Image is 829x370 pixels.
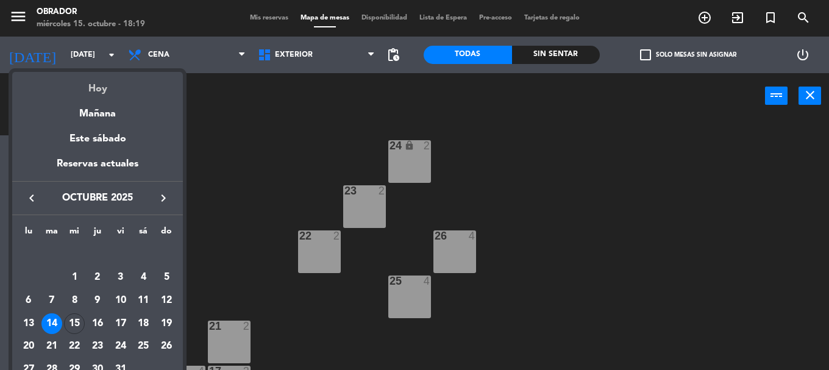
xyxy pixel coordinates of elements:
[109,266,132,290] td: 3 de octubre de 2025
[17,335,40,358] td: 20 de octubre de 2025
[155,266,178,290] td: 5 de octubre de 2025
[133,290,154,311] div: 11
[63,312,86,335] td: 15 de octubre de 2025
[63,266,86,290] td: 1 de octubre de 2025
[63,224,86,243] th: miércoles
[132,289,155,312] td: 11 de octubre de 2025
[41,290,62,311] div: 7
[64,290,85,311] div: 8
[24,191,39,205] i: keyboard_arrow_left
[133,313,154,334] div: 18
[86,335,109,358] td: 23 de octubre de 2025
[63,289,86,312] td: 8 de octubre de 2025
[12,72,183,97] div: Hoy
[156,336,177,357] div: 26
[18,290,39,311] div: 6
[86,266,109,290] td: 2 de octubre de 2025
[132,312,155,335] td: 18 de octubre de 2025
[64,336,85,357] div: 22
[110,313,131,334] div: 17
[152,190,174,206] button: keyboard_arrow_right
[132,266,155,290] td: 4 de octubre de 2025
[41,336,62,357] div: 21
[155,224,178,243] th: domingo
[18,336,39,357] div: 20
[86,289,109,312] td: 9 de octubre de 2025
[40,224,63,243] th: martes
[17,289,40,312] td: 6 de octubre de 2025
[110,267,131,288] div: 3
[63,335,86,358] td: 22 de octubre de 2025
[132,335,155,358] td: 25 de octubre de 2025
[109,289,132,312] td: 10 de octubre de 2025
[133,336,154,357] div: 25
[40,335,63,358] td: 21 de octubre de 2025
[133,267,154,288] div: 4
[109,312,132,335] td: 17 de octubre de 2025
[110,290,131,311] div: 10
[43,190,152,206] span: octubre 2025
[109,224,132,243] th: viernes
[110,336,131,357] div: 24
[156,267,177,288] div: 5
[17,243,178,266] td: OCT.
[156,191,171,205] i: keyboard_arrow_right
[86,312,109,335] td: 16 de octubre de 2025
[87,336,108,357] div: 23
[64,313,85,334] div: 15
[87,290,108,311] div: 9
[17,224,40,243] th: lunes
[155,335,178,358] td: 26 de octubre de 2025
[41,313,62,334] div: 14
[87,313,108,334] div: 16
[156,290,177,311] div: 12
[12,156,183,181] div: Reservas actuales
[40,312,63,335] td: 14 de octubre de 2025
[64,267,85,288] div: 1
[17,312,40,335] td: 13 de octubre de 2025
[18,313,39,334] div: 13
[21,190,43,206] button: keyboard_arrow_left
[109,335,132,358] td: 24 de octubre de 2025
[12,97,183,122] div: Mañana
[155,289,178,312] td: 12 de octubre de 2025
[132,224,155,243] th: sábado
[155,312,178,335] td: 19 de octubre de 2025
[40,289,63,312] td: 7 de octubre de 2025
[87,267,108,288] div: 2
[12,122,183,156] div: Este sábado
[156,313,177,334] div: 19
[86,224,109,243] th: jueves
